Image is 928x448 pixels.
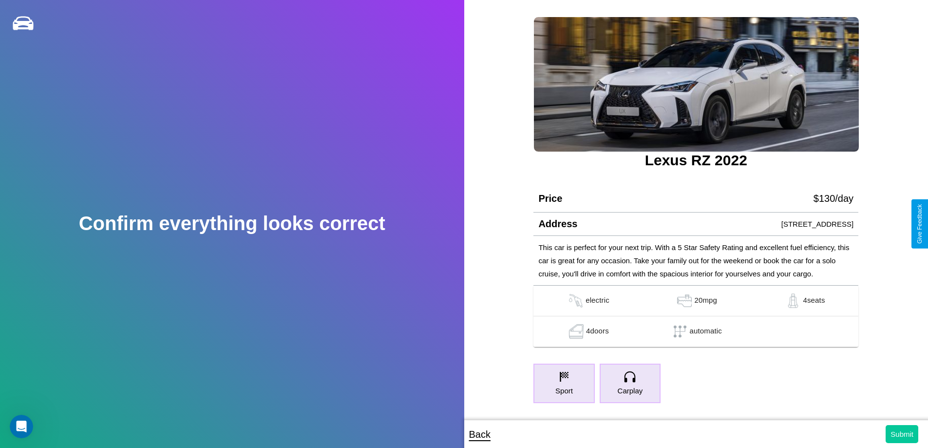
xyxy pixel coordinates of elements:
p: 4 doors [586,324,609,339]
p: This car is perfect for your next trip. With a 5 Star Safety Rating and excellent fuel efficiency... [538,241,853,280]
iframe: Intercom live chat [10,415,33,438]
img: gas [567,324,586,339]
p: $ 130 /day [814,190,853,207]
p: automatic [690,324,722,339]
img: gas [783,293,803,308]
table: simple table [533,286,858,347]
button: Submit [886,425,918,443]
h4: Price [538,193,562,204]
h3: Lexus RZ 2022 [533,152,858,169]
p: 4 seats [803,293,825,308]
p: Carplay [618,384,643,397]
p: Sport [555,384,573,397]
div: Give Feedback [916,204,923,244]
p: electric [586,293,609,308]
h2: Confirm everything looks correct [79,213,385,234]
p: Back [469,426,491,443]
h4: Address [538,218,577,230]
img: gas [675,293,694,308]
p: 20 mpg [694,293,717,308]
p: [STREET_ADDRESS] [781,217,853,231]
img: gas [566,293,586,308]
